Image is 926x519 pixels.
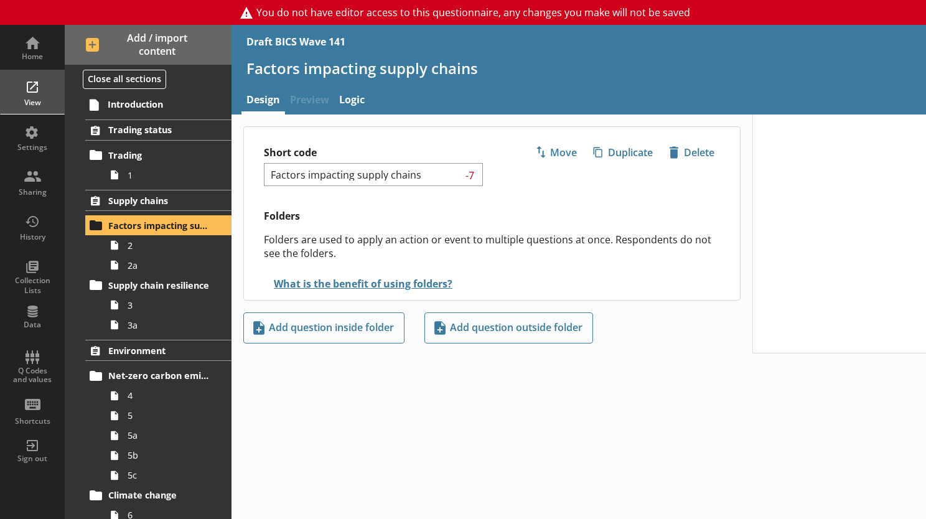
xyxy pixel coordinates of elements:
a: Trading status [85,119,231,141]
a: 1 [105,165,231,185]
li: Supply chainsFactors impacting supply chains22aSupply chain resilience33a [65,190,231,335]
span: 1 [128,169,216,181]
a: Net-zero carbon emissions [85,366,231,386]
button: Add question outside folder [424,312,593,344]
div: Q Codes and values [11,367,54,385]
button: Duplicate [587,142,658,163]
span: Factors impacting supply chains [108,220,211,231]
button: Delete [663,142,720,163]
span: 5c [128,469,216,481]
li: Trading1 [91,145,231,185]
button: Move [530,142,582,163]
span: Preview [285,88,334,115]
span: 4 [128,390,216,401]
div: Sharing [11,187,54,197]
h2: Folders [264,209,720,223]
p: Folders are used to apply an action or event to multiple questions at once. Respondents do not se... [264,233,720,260]
li: Factors impacting supply chains22a [91,215,231,275]
div: View [11,98,54,108]
span: Supply chain resilience [108,279,211,291]
a: Supply chains [85,190,231,211]
a: 3 [105,295,231,315]
span: -7 [463,169,478,180]
span: 3 [128,299,216,311]
div: Collection Lists [11,276,54,295]
a: 5 [105,406,231,426]
span: Trading status [108,124,211,136]
div: Home [11,52,54,62]
a: Climate change [85,485,231,505]
h1: Factors impacting supply chains [246,58,911,78]
div: Settings [11,143,54,152]
span: 5 [128,409,216,421]
span: Delete [664,143,719,162]
span: Environment [108,345,211,357]
span: Add question inside folder [249,318,399,338]
div: History [11,232,54,242]
span: 2 [128,240,216,251]
a: 2a [105,255,231,275]
a: 2 [105,235,231,255]
span: Supply chains [108,195,211,207]
div: Data [11,320,54,330]
span: Introduction [108,98,211,110]
span: Duplicate [588,143,658,162]
a: Logic [334,88,370,115]
button: Add question inside folder [243,312,405,344]
a: Trading [85,145,231,165]
div: Draft BICS Wave 141 [246,35,345,49]
li: Trading statusTrading1 [65,119,231,185]
span: Net-zero carbon emissions [108,370,211,381]
div: Sign out [11,454,54,464]
a: Factors impacting supply chains [85,215,231,235]
span: 5b [128,449,216,461]
span: Add / import content [86,32,211,58]
span: 2a [128,259,216,271]
span: Add question outside folder [430,318,587,338]
a: 5b [105,446,231,465]
label: Short code [264,146,492,159]
a: 4 [105,386,231,406]
a: Design [241,88,285,115]
span: Move [530,143,582,162]
div: Shortcuts [11,416,54,426]
li: Supply chain resilience33a [91,275,231,335]
span: Climate change [108,489,211,501]
a: 5a [105,426,231,446]
li: Net-zero carbon emissions455a5b5c [91,366,231,485]
button: What is the benefit of using folders? [264,273,455,294]
a: 5c [105,465,231,485]
span: 3a [128,319,216,331]
button: Close all sections [83,70,166,89]
a: Environment [85,340,231,361]
span: 5a [128,429,216,441]
span: Trading [108,149,211,161]
a: Supply chain resilience [85,275,231,295]
button: Add / import content [65,25,231,65]
a: Introduction [85,95,231,115]
a: 3a [105,315,231,335]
